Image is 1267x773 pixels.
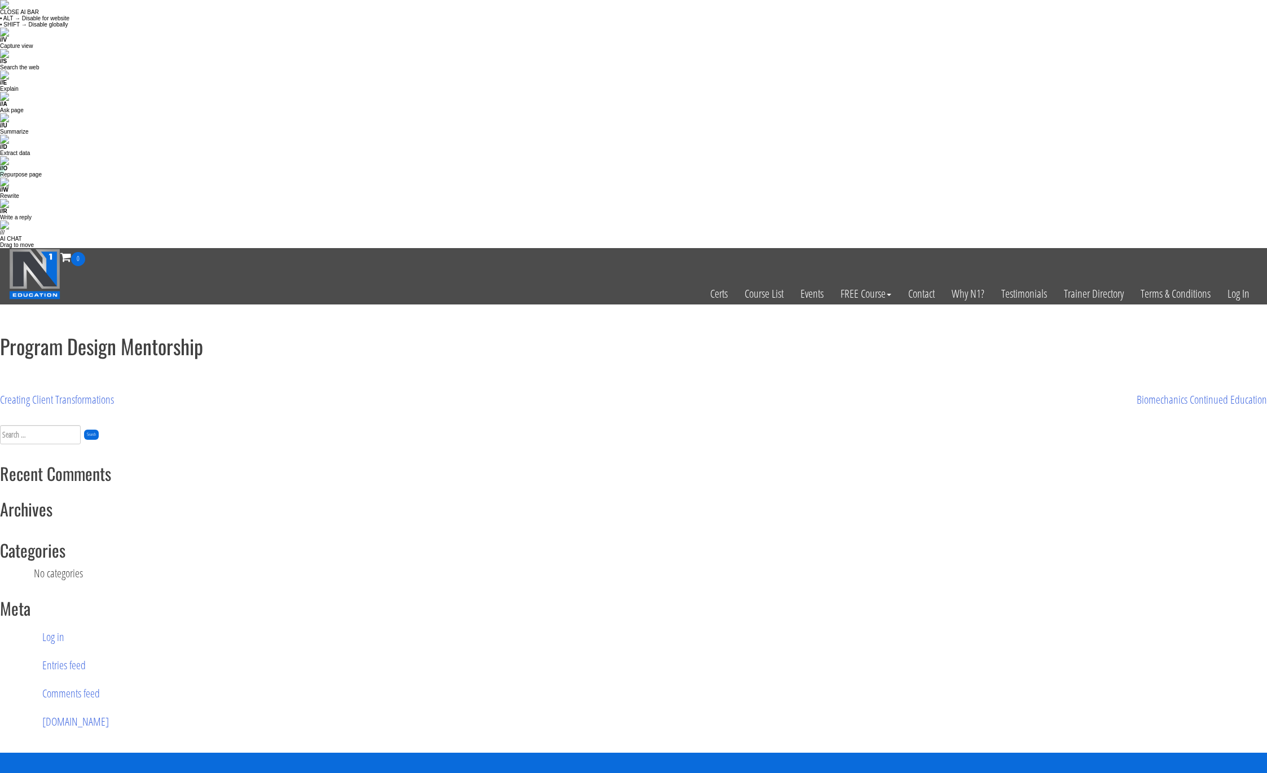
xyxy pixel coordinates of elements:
a: Comments feed [34,679,1267,708]
a: Certs [702,266,736,321]
input: Search [84,430,99,440]
a: Biomechanics Continued Education [1137,392,1267,407]
span: 0 [71,252,85,266]
a: 0 [60,249,85,264]
a: Contact [900,266,943,321]
a: Why N1? [943,266,993,321]
a: Trainer Directory [1055,266,1132,321]
a: Terms & Conditions [1132,266,1219,321]
li: No categories [34,565,1267,582]
a: Events [792,266,832,321]
a: FREE Course [832,266,900,321]
a: Testimonials [993,266,1055,321]
a: Log In [1219,266,1258,321]
a: Course List [736,266,792,321]
a: Entries feed [34,651,1267,679]
img: n1-education [9,249,60,299]
a: Log in [34,623,1267,651]
a: [DOMAIN_NAME] [34,708,1267,736]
